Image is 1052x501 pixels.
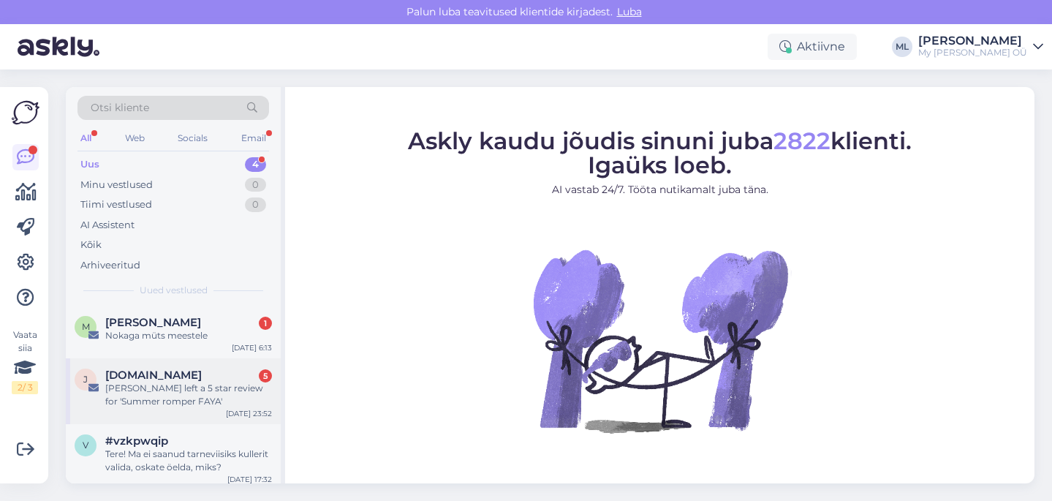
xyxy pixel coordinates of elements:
img: Askly Logo [12,99,39,127]
div: Web [122,129,148,148]
span: #vzkpwqip [105,434,168,448]
div: 2 / 3 [12,381,38,394]
div: 0 [245,197,266,212]
div: Vaata siia [12,328,38,394]
div: Tiimi vestlused [80,197,152,212]
div: AI Assistent [80,218,135,233]
span: Judge.me [105,369,202,382]
div: 0 [245,178,266,192]
div: Arhiveeritud [80,258,140,273]
div: 1 [259,317,272,330]
div: [DATE] 23:52 [226,408,272,419]
span: Marianne Kask [105,316,201,329]
span: J [83,374,88,385]
div: 5 [259,369,272,383]
p: AI vastab 24/7. Tööta nutikamalt juba täna. [408,181,912,197]
div: My [PERSON_NAME] OÜ [918,47,1027,59]
div: Email [238,129,269,148]
span: Otsi kliente [91,100,149,116]
div: [DATE] 6:13 [232,342,272,353]
div: Minu vestlused [80,178,153,192]
a: [PERSON_NAME]My [PERSON_NAME] OÜ [918,35,1043,59]
span: Luba [613,5,646,18]
img: No Chat active [529,208,792,472]
div: [PERSON_NAME] left a 5 star review for 'Summer romper FAYA' [105,382,272,408]
div: Socials [175,129,211,148]
div: Nokaga müts meestele [105,329,272,342]
span: v [83,440,88,451]
div: [DATE] 17:32 [227,474,272,485]
span: 2822 [773,126,830,154]
div: Uus [80,157,99,172]
div: [PERSON_NAME] [918,35,1027,47]
div: Aktiivne [768,34,857,60]
span: Uued vestlused [140,284,208,297]
span: M [82,321,90,332]
div: All [77,129,94,148]
div: 4 [245,157,266,172]
span: Askly kaudu jõudis sinuni juba klienti. Igaüks loeb. [408,126,912,178]
div: ML [892,37,912,57]
div: Kõik [80,238,102,252]
div: Tere! Ma ei saanud tarneviisiks kullerit valida, oskate öelda, miks? [105,448,272,474]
